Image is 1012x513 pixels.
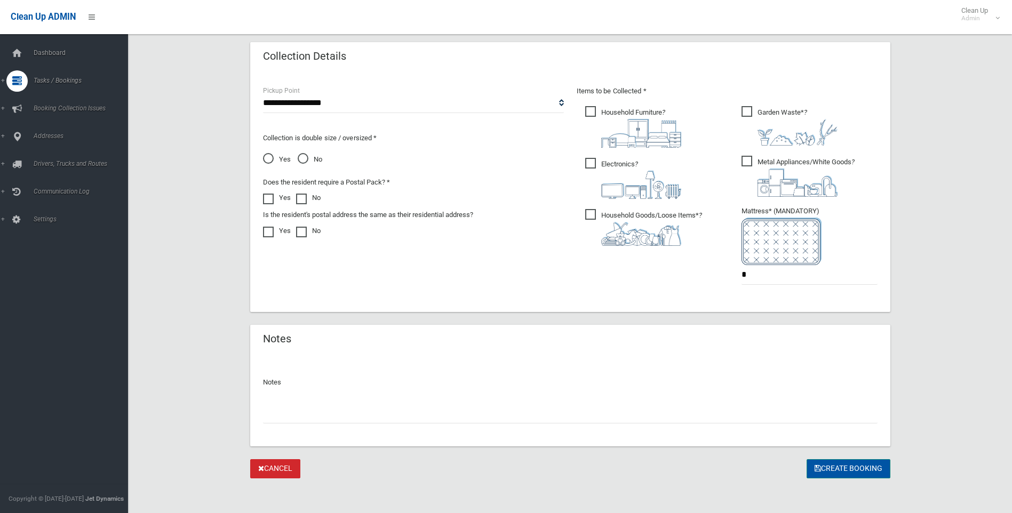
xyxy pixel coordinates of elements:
label: Is the resident's postal address the same as their residential address? [263,209,473,221]
img: 394712a680b73dbc3d2a6a3a7ffe5a07.png [601,171,681,199]
header: Collection Details [250,46,359,67]
span: Addresses [30,132,136,140]
label: Does the resident require a Postal Pack? * [263,176,390,189]
span: No [298,153,322,166]
span: Drivers, Trucks and Routes [30,160,136,167]
a: Cancel [250,459,300,479]
label: Yes [263,191,291,204]
span: Household Goods/Loose Items* [585,209,702,246]
span: Yes [263,153,291,166]
span: Household Furniture [585,106,681,148]
i: ? [758,108,838,146]
label: No [296,191,321,204]
img: e7408bece873d2c1783593a074e5cb2f.png [742,218,822,265]
i: ? [758,158,855,197]
span: Copyright © [DATE]-[DATE] [9,495,84,502]
span: Tasks / Bookings [30,77,136,84]
header: Notes [250,328,304,349]
i: ? [601,108,681,148]
img: b13cc3517677393f34c0a387616ef184.png [601,222,681,246]
p: Notes [263,376,878,389]
span: Communication Log [30,188,136,195]
span: Electronics [585,158,681,199]
span: Booking Collection Issues [30,105,136,112]
span: Dashboard [30,49,136,57]
i: ? [601,160,681,199]
i: ? [601,211,702,246]
p: Items to be Collected * [577,85,878,98]
span: Mattress* (MANDATORY) [742,207,878,265]
span: Settings [30,215,136,223]
span: Clean Up [956,6,999,22]
img: 4fd8a5c772b2c999c83690221e5242e0.png [758,119,838,146]
button: Create Booking [807,459,890,479]
small: Admin [961,14,988,22]
span: Metal Appliances/White Goods [742,156,855,197]
strong: Jet Dynamics [85,495,124,502]
span: Garden Waste* [742,106,838,146]
p: Collection is double size / oversized * [263,132,564,145]
span: Clean Up ADMIN [11,12,76,22]
label: Yes [263,225,291,237]
img: 36c1b0289cb1767239cdd3de9e694f19.png [758,169,838,197]
img: aa9efdbe659d29b613fca23ba79d85cb.png [601,119,681,148]
label: No [296,225,321,237]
